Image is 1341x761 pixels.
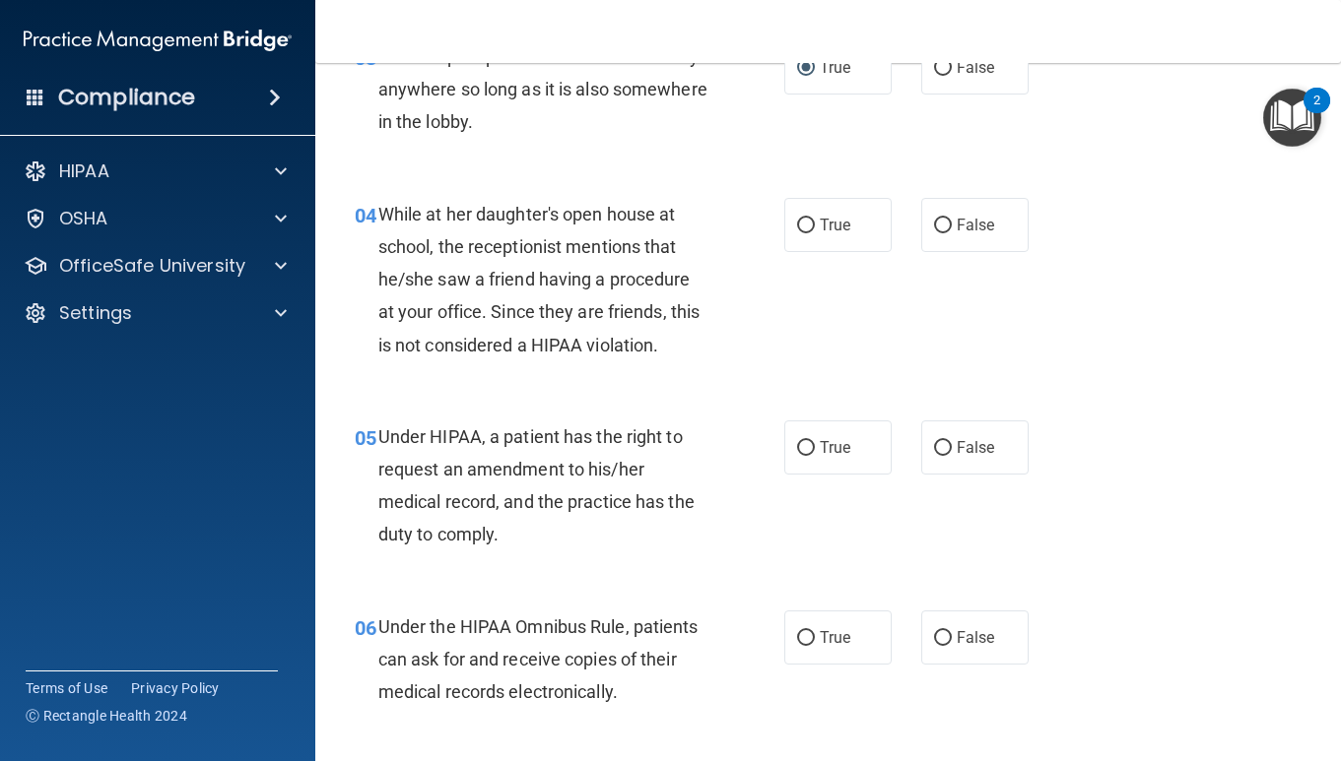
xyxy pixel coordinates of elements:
input: False [934,219,952,233]
a: Privacy Policy [131,678,220,698]
span: 06 [355,616,376,640]
span: False [957,628,995,647]
h4: Compliance [58,84,195,111]
a: HIPAA [24,159,287,183]
iframe: Drift Widget Chat Controller [1000,621,1317,700]
p: Settings [59,301,132,325]
span: True [820,58,850,77]
a: OfficeSafe University [24,254,287,278]
span: Under HIPAA, a patient has the right to request an amendment to his/her medical record, and the p... [378,426,695,545]
span: Ⓒ Rectangle Health 2024 [26,706,187,726]
span: 05 [355,426,376,450]
span: False [957,58,995,77]
input: False [934,441,952,456]
img: PMB logo [24,21,292,60]
span: False [957,438,995,457]
a: Terms of Use [26,678,107,698]
span: True [820,216,850,234]
p: HIPAA [59,159,109,183]
p: OfficeSafe University [59,254,245,278]
div: 2 [1313,100,1320,126]
input: True [797,441,815,456]
input: True [797,61,815,76]
span: While at her daughter's open house at school, the receptionist mentions that he/she saw a friend ... [378,204,700,355]
span: True [820,628,850,647]
input: True [797,631,815,646]
a: Settings [24,301,287,325]
span: False [957,216,995,234]
span: 04 [355,204,376,227]
span: It's ok to post practice’s Notice of Privacy anywhere so long as it is also somewhere in the lobby. [378,46,707,132]
p: OSHA [59,207,108,230]
span: True [820,438,850,457]
input: False [934,61,952,76]
input: False [934,631,952,646]
a: OSHA [24,207,287,230]
span: Under the HIPAA Omnibus Rule, patients can ask for and receive copies of their medical records el... [378,616,699,702]
button: Open Resource Center, 2 new notifications [1263,89,1321,147]
input: True [797,219,815,233]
